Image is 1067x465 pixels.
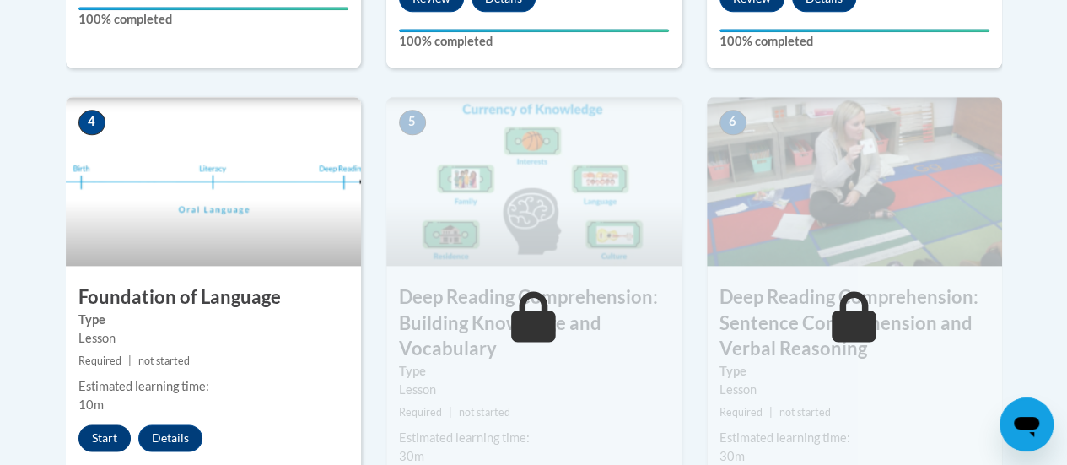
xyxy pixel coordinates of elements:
[707,284,1002,362] h3: Deep Reading Comprehension: Sentence Comprehension and Verbal Reasoning
[78,110,105,135] span: 4
[459,406,510,419] span: not started
[78,7,348,10] div: Your progress
[707,97,1002,266] img: Course Image
[399,362,669,381] label: Type
[719,29,989,32] div: Your progress
[1000,397,1054,451] iframe: Button to launch messaging window
[449,406,452,419] span: |
[719,406,763,419] span: Required
[386,284,682,362] h3: Deep Reading Comprehension: Building Knowledge and Vocabulary
[78,311,348,329] label: Type
[719,362,989,381] label: Type
[399,29,669,32] div: Your progress
[399,406,442,419] span: Required
[399,429,669,447] div: Estimated learning time:
[399,381,669,399] div: Lesson
[719,381,989,399] div: Lesson
[386,97,682,266] img: Course Image
[399,110,426,135] span: 5
[719,449,745,463] span: 30m
[78,397,104,412] span: 10m
[78,329,348,348] div: Lesson
[66,97,361,266] img: Course Image
[128,354,132,367] span: |
[719,32,989,51] label: 100% completed
[399,449,424,463] span: 30m
[66,284,361,311] h3: Foundation of Language
[138,354,190,367] span: not started
[719,429,989,447] div: Estimated learning time:
[719,110,746,135] span: 6
[769,406,773,419] span: |
[78,377,348,396] div: Estimated learning time:
[78,354,121,367] span: Required
[399,32,669,51] label: 100% completed
[78,10,348,29] label: 100% completed
[138,424,202,451] button: Details
[779,406,831,419] span: not started
[78,424,131,451] button: Start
